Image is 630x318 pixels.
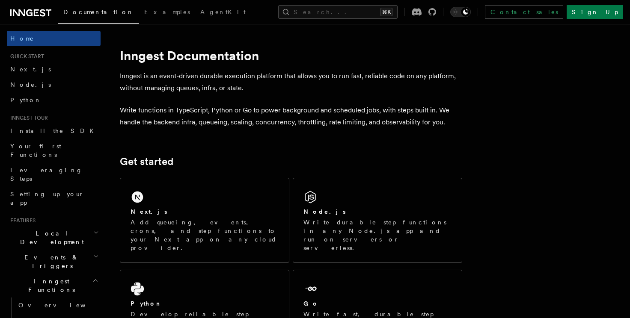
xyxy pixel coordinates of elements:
h2: Node.js [303,207,346,216]
span: Features [7,217,36,224]
a: Get started [120,156,173,168]
h2: Next.js [131,207,167,216]
span: Install the SDK [10,127,99,134]
span: Setting up your app [10,191,84,206]
span: AgentKit [200,9,246,15]
a: Examples [139,3,195,23]
p: Write functions in TypeScript, Python or Go to power background and scheduled jobs, with steps bu... [120,104,462,128]
a: Next.jsAdd queueing, events, crons, and step functions to your Next app on any cloud provider. [120,178,289,263]
a: Contact sales [485,5,563,19]
a: Documentation [58,3,139,24]
span: Python [10,97,42,103]
a: Next.js [7,62,101,77]
span: Node.js [10,81,51,88]
a: Sign Up [567,5,623,19]
span: Your first Functions [10,143,61,158]
button: Local Development [7,226,101,250]
a: Install the SDK [7,123,101,138]
a: Node.jsWrite durable step functions in any Node.js app and run on servers or serverless. [293,178,462,263]
a: Node.js [7,77,101,92]
kbd: ⌘K [380,8,392,16]
button: Toggle dark mode [450,7,471,17]
h1: Inngest Documentation [120,48,462,63]
a: Home [7,31,101,46]
p: Inngest is an event-driven durable execution platform that allows you to run fast, reliable code ... [120,70,462,94]
span: Next.js [10,66,51,73]
a: Your first Functions [7,138,101,162]
button: Search...⌘K [278,5,398,19]
a: Leveraging Steps [7,162,101,186]
span: Inngest Functions [7,277,92,294]
span: Quick start [7,53,44,60]
a: AgentKit [195,3,251,23]
span: Local Development [7,229,93,246]
h2: Python [131,299,162,308]
p: Write durable step functions in any Node.js app and run on servers or serverless. [303,218,452,252]
a: Overview [15,297,101,313]
span: Inngest tour [7,115,48,121]
a: Python [7,92,101,108]
h2: Go [303,299,319,308]
span: Home [10,34,34,43]
span: Examples [144,9,190,15]
button: Events & Triggers [7,250,101,274]
a: Setting up your app [7,186,101,210]
span: Events & Triggers [7,253,93,270]
span: Leveraging Steps [10,167,83,182]
span: Overview [18,302,107,309]
p: Add queueing, events, crons, and step functions to your Next app on any cloud provider. [131,218,279,252]
span: Documentation [63,9,134,15]
button: Inngest Functions [7,274,101,297]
